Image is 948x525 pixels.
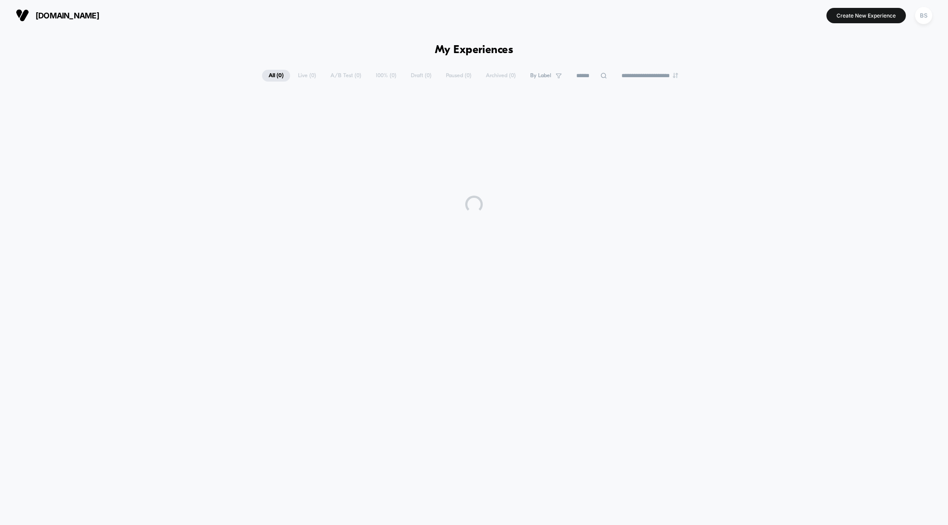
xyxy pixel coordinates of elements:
span: By Label [530,72,551,79]
button: BS [912,7,935,25]
div: BS [915,7,932,24]
button: [DOMAIN_NAME] [13,8,102,22]
img: end [673,73,678,78]
img: Visually logo [16,9,29,22]
button: Create New Experience [826,8,906,23]
span: [DOMAIN_NAME] [36,11,99,20]
span: All ( 0 ) [262,70,290,82]
h1: My Experiences [435,44,513,57]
